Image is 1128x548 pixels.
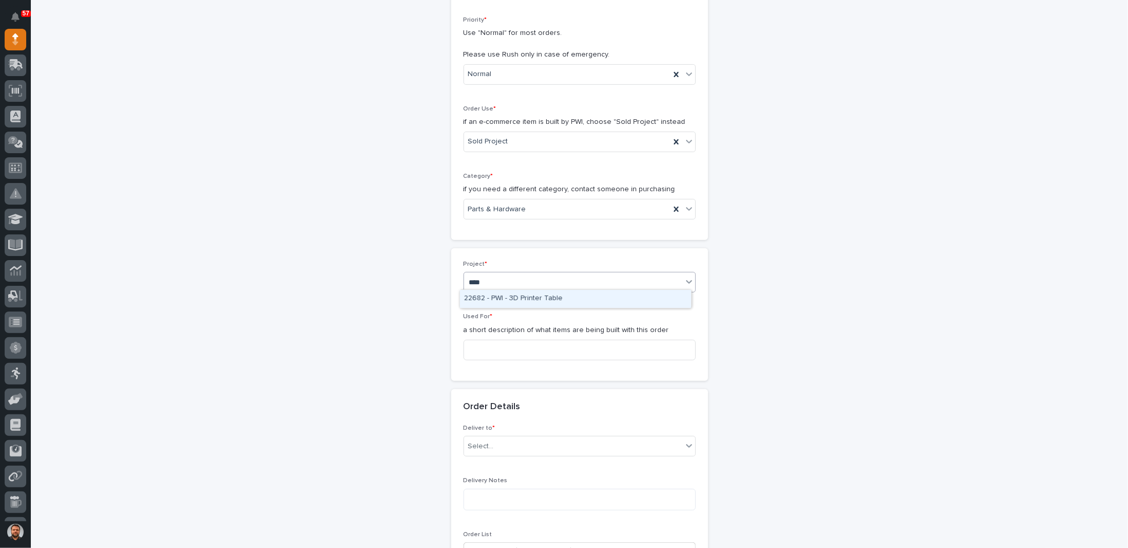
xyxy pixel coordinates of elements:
[23,10,29,17] p: 57
[464,28,696,60] p: Use "Normal" for most orders. Please use Rush only in case of emergency.
[5,6,26,28] button: Notifications
[464,184,696,195] p: if you need a different category, contact someone in purchasing
[460,290,691,308] div: 22682 - PWI - 3D Printer Table
[13,12,26,29] div: Notifications57
[464,532,492,538] span: Order List
[464,401,521,413] h2: Order Details
[464,173,493,179] span: Category
[468,136,508,147] span: Sold Project
[468,441,494,452] div: Select...
[464,425,495,431] span: Deliver to
[464,261,488,267] span: Project
[464,325,696,336] p: a short description of what items are being built with this order
[464,314,493,320] span: Used For
[5,521,26,543] button: users-avatar
[468,69,492,80] span: Normal
[464,478,508,484] span: Delivery Notes
[468,204,526,215] span: Parts & Hardware
[464,17,487,23] span: Priority
[464,106,496,112] span: Order Use
[464,117,696,127] p: if an e-commerce item is built by PWI, choose "Sold Project" instead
